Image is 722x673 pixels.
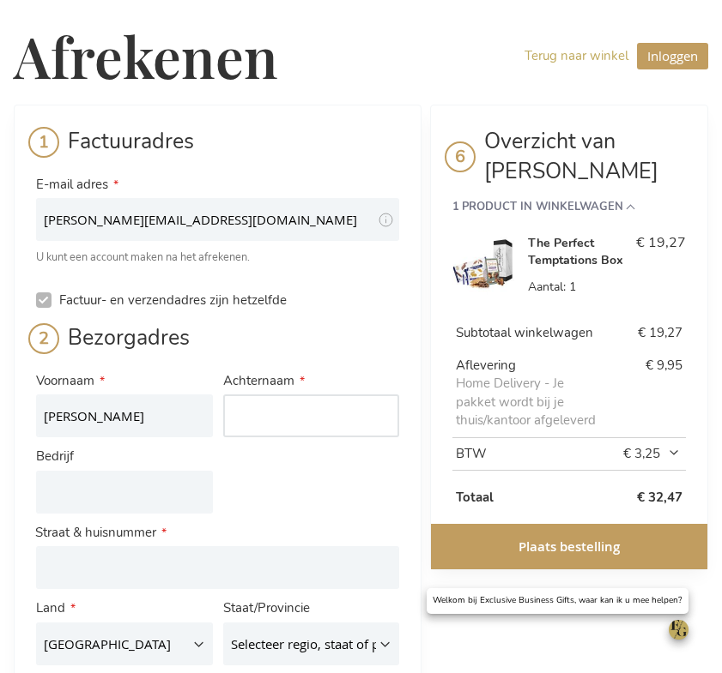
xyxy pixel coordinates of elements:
[637,43,708,69] button: Inloggen
[36,323,399,367] div: Bezorgadres
[36,599,65,616] span: Land
[528,235,631,269] strong: The Perfect Temptations Box
[462,201,623,213] span: Product in winkelwagen
[223,599,310,616] span: Staat/Provincie
[59,291,287,309] span: Factuur- en verzendadres zijn hetzelfde
[452,201,459,213] span: 1
[647,47,698,64] span: Inloggen
[456,489,494,506] strong: Totaal
[638,324,683,341] span: € 19,27
[36,372,94,389] span: Voornaam
[519,538,620,556] span: Plaats bestelling
[452,317,614,349] th: Subtotaal winkelwagen
[569,279,576,295] span: 1
[646,357,683,374] span: € 9,95
[452,437,614,470] th: BTW
[528,279,563,295] span: Aantal
[456,375,604,430] span: Home Delivery - Je pakket wordt bij je thuis/kantoor afgeleverd
[36,127,399,171] div: Factuuradres
[637,489,683,506] span: € 32,47
[36,176,108,193] span: E-mail adres
[452,230,519,297] img: The Perfect Temptations Box
[636,233,686,252] span: € 19,27
[36,249,250,265] span: U kunt een account maken na het afrekenen.
[456,357,516,374] span: Aflevering
[431,524,707,569] button: Plaats bestelling
[223,372,294,389] span: Achternaam
[14,19,278,93] span: Afrekenen
[452,127,686,201] span: Overzicht van [PERSON_NAME]
[623,445,683,463] span: € 3,25
[525,47,628,65] a: Terug naar winkel
[36,448,74,465] span: Bedrijf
